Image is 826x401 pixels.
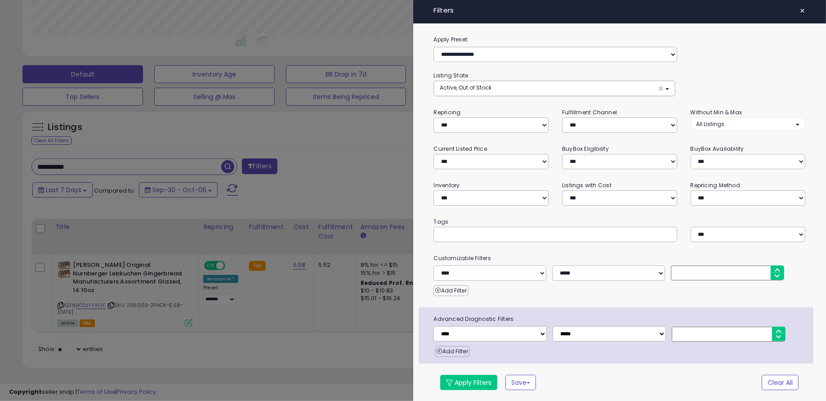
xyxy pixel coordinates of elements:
[435,346,469,357] button: Add Filter
[433,7,805,14] h4: Filters
[440,84,491,91] span: Active, Out of Stock
[433,72,468,79] small: Listing State
[691,181,741,189] small: Repricing Method
[691,108,742,116] small: Without Min & Max
[562,108,617,116] small: Fulfillment Channel
[433,145,487,153] small: Current Listed Price
[433,108,460,116] small: Repricing
[562,145,609,153] small: BuyBox Eligibility
[691,117,806,131] button: All Listings
[658,84,664,93] span: ×
[697,120,725,128] span: All Listings
[427,314,813,324] span: Advanced Diagnostic Filters
[427,35,812,45] label: Apply Preset:
[434,81,674,96] button: Active, Out of Stock ×
[433,181,460,189] small: Inventory
[427,217,812,227] small: Tags
[762,375,799,390] button: Clear All
[799,5,805,17] span: ×
[440,375,497,390] button: Apply Filters
[433,285,468,296] button: Add Filter
[427,253,812,263] small: Customizable Filters
[505,375,536,390] button: Save
[796,5,809,17] button: ×
[562,181,612,189] small: Listings with Cost
[691,145,744,153] small: BuyBox Availability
